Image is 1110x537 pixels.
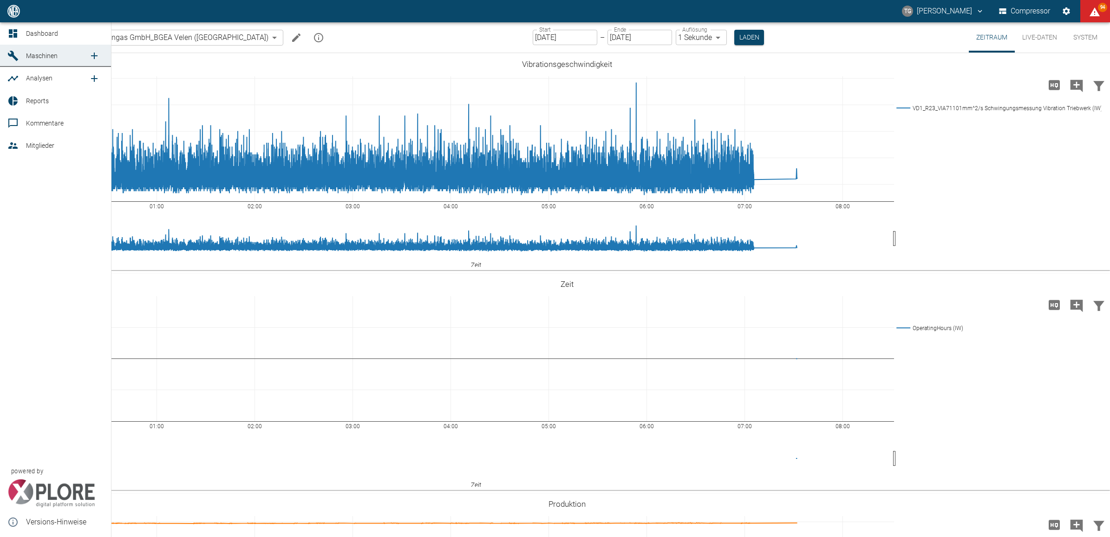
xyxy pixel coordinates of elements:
[734,30,764,45] button: Laden
[1098,3,1107,12] span: 94
[26,517,104,528] span: Versions-Hinweise
[26,119,64,127] span: Kommentare
[533,30,597,45] input: DD.MM.YYYY
[969,22,1015,53] button: Zeitraum
[539,26,551,33] label: Start
[85,46,104,65] a: new /machines
[607,30,672,45] input: DD.MM.YYYY
[32,32,268,43] a: 909001322_Thyssengas GmbH_BGEA Velen ([GEOGRAPHIC_DATA])
[7,479,95,507] img: Xplore Logo
[676,30,727,45] div: 1 Sekunde
[7,5,21,17] img: logo
[26,74,52,82] span: Analysen
[47,32,268,43] span: 909001322_Thyssengas GmbH_BGEA Velen ([GEOGRAPHIC_DATA])
[11,467,43,476] span: powered by
[1058,3,1075,20] button: Einstellungen
[26,142,54,149] span: Mitglieder
[1043,300,1065,309] span: Hohe Auflösung
[1043,80,1065,89] span: Hohe Auflösung
[901,3,986,20] button: thomas.gregoir@neuman-esser.com
[614,26,626,33] label: Ende
[600,32,605,43] p: –
[26,30,58,37] span: Dashboard
[1065,293,1088,317] button: Kommentar hinzufügen
[902,6,913,17] div: TG
[1088,513,1110,537] button: Daten filtern
[26,97,49,105] span: Reports
[682,26,707,33] label: Auflösung
[287,28,306,47] button: Machine bearbeiten
[1015,22,1064,53] button: Live-Daten
[1064,22,1106,53] button: System
[1088,73,1110,97] button: Daten filtern
[26,52,58,60] span: Maschinen
[1088,293,1110,317] button: Daten filtern
[1043,520,1065,529] span: Hohe Auflösung
[1065,513,1088,537] button: Kommentar hinzufügen
[997,3,1052,20] button: Compressor
[309,28,328,47] button: mission info
[85,69,104,88] a: new /analyses/list/0
[1065,73,1088,97] button: Kommentar hinzufügen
